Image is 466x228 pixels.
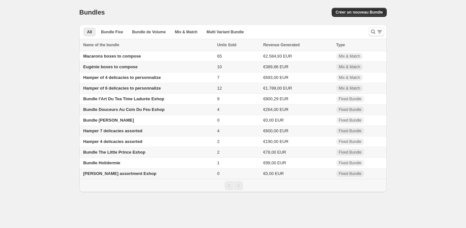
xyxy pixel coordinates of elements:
span: 0 [217,118,219,123]
span: Fixed Bundle [339,150,361,155]
span: €389,86 EUR [263,64,288,69]
span: Bundle Douceurs Au Coin Du Feu Eshop [83,107,165,112]
nav: Pagination [79,179,387,192]
button: Units Sold [217,42,243,48]
span: €2.584,93 EUR [263,54,292,59]
span: Bundle l'Art Du Tea Time Ladurée Eshop [83,96,164,101]
button: Search and filter results [369,27,384,36]
h1: Bundles [79,8,105,16]
button: Créer un nouveau Bundle [332,8,387,17]
span: 4 [217,128,219,133]
span: 2 [217,139,219,144]
span: All [87,29,92,35]
span: €1.788,00 EUR [263,86,292,91]
span: €800,29 EUR [263,96,288,101]
div: Type [336,42,383,48]
span: €0,00 EUR [263,118,284,123]
span: €0,00 EUR [263,171,284,176]
span: €190,00 EUR [263,139,288,144]
span: Bundle de Volume [132,29,166,35]
span: 7 [217,75,219,80]
span: Fixed Bundle [339,128,361,134]
span: Mix & Match [339,64,360,70]
span: Bundle Holidermie [83,160,120,165]
span: Multi Variant Bundle [206,29,244,35]
span: Bundle Fixe [101,29,123,35]
span: Hamper of 4 delicacies to personnalize [83,75,161,80]
span: €693,00 EUR [263,75,288,80]
span: Macarons boxes to compose [83,54,141,59]
span: 4 [217,107,219,112]
span: 0 [217,171,219,176]
span: 10 [217,64,222,69]
span: Hamper 4 delicacies assorted [83,139,142,144]
button: Revenue Generated [263,42,306,48]
span: 2 [217,150,219,155]
span: Fixed Bundle [339,118,361,123]
span: Bundle [PERSON_NAME] [83,118,134,123]
span: Hamper of 6 delicacies to personnalize [83,86,161,91]
span: Mix & Match [175,29,197,35]
span: 1 [217,160,219,165]
span: [PERSON_NAME] assortment Eshop [83,171,156,176]
span: €99,00 EUR [263,160,286,165]
span: Mix & Match [339,86,360,91]
span: Units Sold [217,42,236,48]
span: Bundle The Little Prince Eshop [83,150,145,155]
span: 65 [217,54,222,59]
span: Eugénie boxes to compose [83,64,138,69]
span: Fixed Bundle [339,96,361,102]
span: Hamper 7 delicacies assorted [83,128,142,133]
span: €78,00 EUR [263,150,286,155]
span: Mix & Match [339,75,360,80]
span: 12 [217,86,222,91]
span: Fixed Bundle [339,107,361,112]
div: Name of the bundle [83,42,213,48]
span: €600,00 EUR [263,128,288,133]
span: Fixed Bundle [339,171,361,176]
span: Créer un nouveau Bundle [336,10,383,15]
span: Fixed Bundle [339,139,361,144]
span: Fixed Bundle [339,160,361,166]
span: €264,00 EUR [263,107,288,112]
span: 9 [217,96,219,101]
span: Mix & Match [339,54,360,59]
span: Revenue Generated [263,42,300,48]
